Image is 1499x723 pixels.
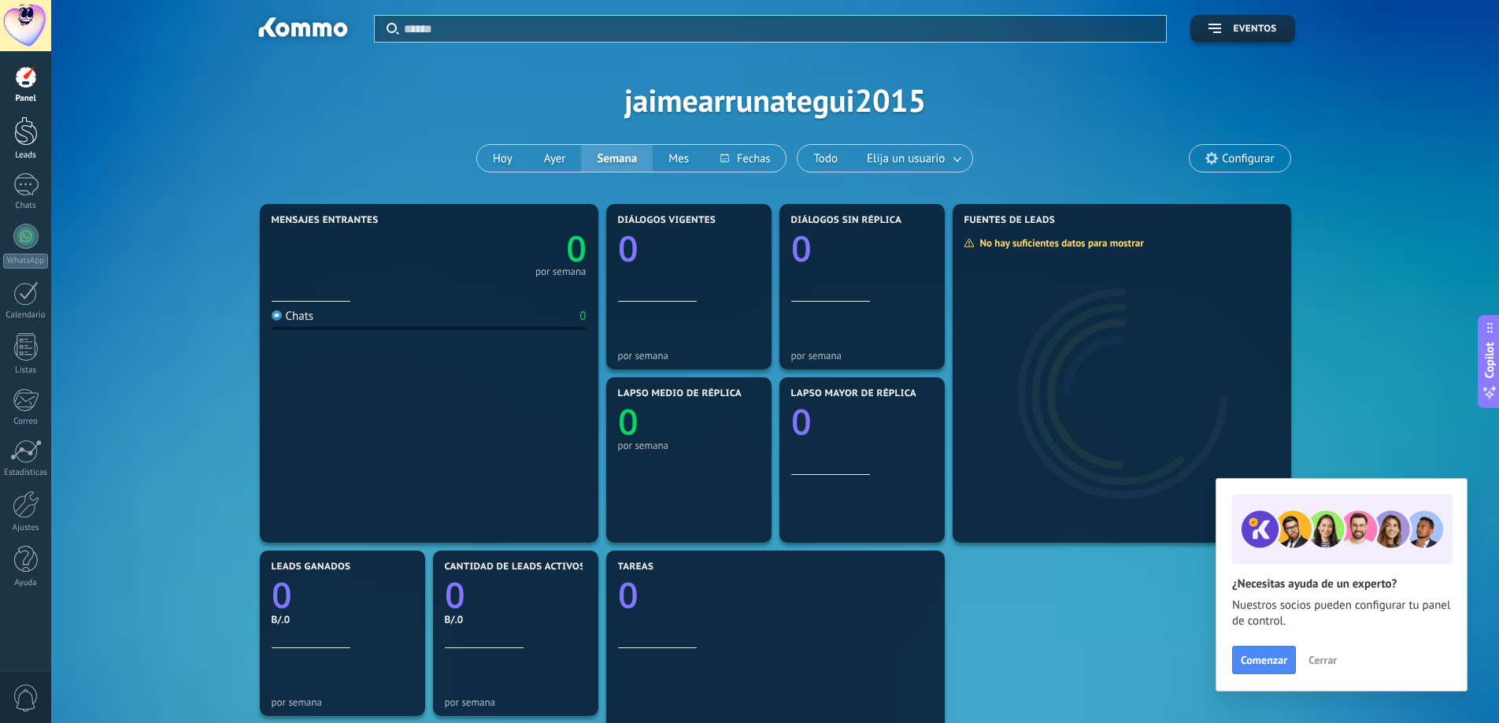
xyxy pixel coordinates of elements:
span: Tareas [618,562,654,573]
div: por semana [791,350,933,361]
button: Semana [581,145,653,172]
div: B/.0 [272,613,413,626]
span: Comenzar [1241,654,1287,666]
div: Calendario [3,310,49,321]
span: Mensajes entrantes [272,215,379,226]
h2: ¿Necesitas ayuda de un experto? [1232,577,1451,591]
button: Todo [798,145,853,172]
span: Cantidad de leads activos [445,562,586,573]
text: 0 [445,571,465,619]
a: 0 [445,571,587,619]
a: 0 [272,571,413,619]
div: por semana [535,268,587,276]
span: Eventos [1233,24,1276,35]
a: 0 [429,224,587,273]
div: WhatsApp [3,254,48,269]
span: Nuestros socios pueden configurar tu panel de control. [1232,598,1451,629]
text: 0 [618,571,638,619]
span: Leads ganados [272,562,351,573]
span: Copilot [1482,343,1497,379]
button: Comenzar [1232,646,1296,674]
div: Estadísticas [3,468,49,478]
span: Lapso medio de réplica [618,388,742,399]
div: por semana [445,696,587,708]
text: 0 [566,224,587,273]
div: Leads [3,150,49,161]
text: 0 [272,571,292,619]
span: Cerrar [1308,654,1337,666]
button: Mes [653,145,705,172]
div: B/.0 [445,613,587,626]
div: Ajustes [3,523,49,533]
span: Lapso mayor de réplica [791,388,916,399]
div: 0 [579,309,586,324]
div: Panel [3,94,49,104]
div: por semana [618,439,760,451]
div: Correo [3,417,49,427]
button: Ayer [528,145,582,172]
span: Configurar [1222,152,1274,165]
div: Listas [3,365,49,376]
button: Eventos [1190,15,1294,43]
text: 0 [618,398,638,446]
button: Elija un usuario [853,145,972,172]
span: Diálogos sin réplica [791,215,902,226]
a: 0 [618,571,933,619]
button: Hoy [477,145,528,172]
div: Chats [272,309,314,324]
div: Ayuda [3,578,49,588]
img: Chats [272,310,282,321]
button: Cerrar [1301,648,1344,672]
button: Fechas [705,145,786,172]
text: 0 [791,398,812,446]
span: Elija un usuario [864,148,948,169]
div: Chats [3,201,49,211]
div: por semana [272,696,413,708]
text: 0 [618,224,638,273]
div: por semana [618,350,760,361]
span: Diálogos vigentes [618,215,716,226]
span: Fuentes de leads [964,215,1056,226]
div: No hay suficientes datos para mostrar [964,236,1155,250]
text: 0 [791,224,812,273]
